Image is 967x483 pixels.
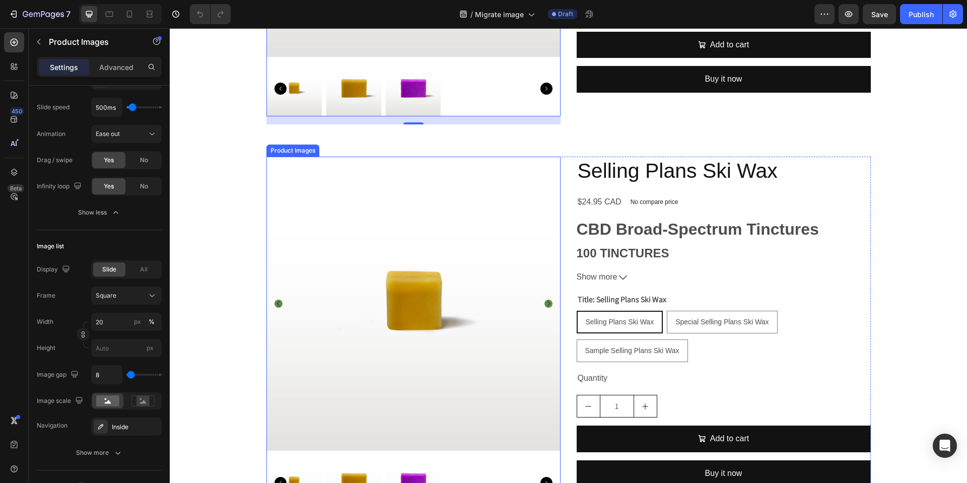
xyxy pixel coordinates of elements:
[96,130,120,137] span: Ease out
[407,4,701,30] button: Add to cart
[470,9,473,20] span: /
[407,192,649,210] strong: CBD Broad-Spectrum Tinctures
[871,10,888,19] span: Save
[37,317,53,326] label: Width
[407,218,500,232] strong: 100 TINCTURES
[50,62,78,73] p: Settings
[99,118,148,127] div: Product Images
[37,129,65,139] div: Animation
[134,317,141,326] div: px
[863,4,896,24] button: Save
[140,182,148,191] span: No
[407,242,701,256] button: Show more
[909,9,934,20] div: Publish
[96,291,116,300] span: Square
[416,318,510,326] span: Sample Selling Plans Ski Wax
[407,264,498,279] legend: Title: Selling Plans Ski Wax
[540,403,579,418] div: Add to cart
[371,54,383,66] button: Carousel Next Arrow
[407,397,701,424] button: Add to cart
[105,271,113,280] button: Carousel Back Arrow
[407,242,448,256] span: Show more
[91,313,162,331] input: px%
[416,290,485,298] span: Selling Plans Ski Wax
[506,290,599,298] span: Special Selling Plans Ski Wax
[140,265,148,274] span: All
[37,180,84,193] div: Infinity loop
[147,344,154,352] span: px
[37,444,162,462] button: Show more
[4,4,75,24] button: 7
[140,156,148,165] span: No
[37,203,162,222] button: Show less
[96,33,152,88] img: a small cube of wax
[558,10,573,19] span: Draft
[540,10,579,24] div: Add to cart
[37,103,70,112] div: Slide speed
[37,242,64,251] div: Image list
[37,368,81,382] div: Image gap
[91,339,162,357] input: px
[461,171,509,177] p: No compare price
[37,263,72,277] div: Display
[112,423,159,432] div: Inside
[91,287,162,305] button: Square
[475,9,524,20] span: Migrate image
[104,156,114,165] span: Yes
[430,367,464,389] input: quantity
[105,449,117,461] button: Carousel Back Arrow
[407,38,701,64] button: Buy it now
[900,4,942,24] button: Publish
[375,271,383,280] button: Carousel Next Arrow
[149,317,155,326] div: %
[535,438,573,453] div: Buy it now
[37,156,73,165] div: Drag / swipe
[10,107,24,115] div: 450
[371,449,383,461] button: Carousel Next Arrow
[933,434,957,458] div: Open Intercom Messenger
[37,421,67,430] div: Navigation
[102,265,116,274] span: Slide
[37,394,85,408] div: Image scale
[216,427,271,482] img: A bar of purple wax
[99,62,133,73] p: Advanced
[92,366,122,384] input: Auto
[66,8,71,20] p: 7
[146,316,158,328] button: px
[49,36,134,48] p: Product Images
[156,427,212,482] img: A bar of golden yellow wax
[37,291,55,300] label: Frame
[407,166,453,182] div: $24.95 CAD
[190,4,231,24] div: Undo/Redo
[104,182,114,191] span: Yes
[76,448,123,458] div: Show more
[170,28,967,483] iframe: Design area
[92,98,122,116] input: Auto
[464,367,487,389] button: increment
[535,44,573,58] div: Buy it now
[91,125,162,143] button: Ease out
[96,427,152,482] img: a small cube of wax
[407,432,701,459] button: Buy it now
[8,184,24,192] div: Beta
[407,367,430,389] button: decrement
[407,128,701,157] h2: Selling Plans Ski Wax
[407,342,701,359] div: Quantity
[37,343,55,353] label: Height
[78,208,121,218] div: Show less
[216,33,271,88] img: A bar of purple wax
[131,316,144,328] button: %
[97,128,391,423] img: a small cube of wax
